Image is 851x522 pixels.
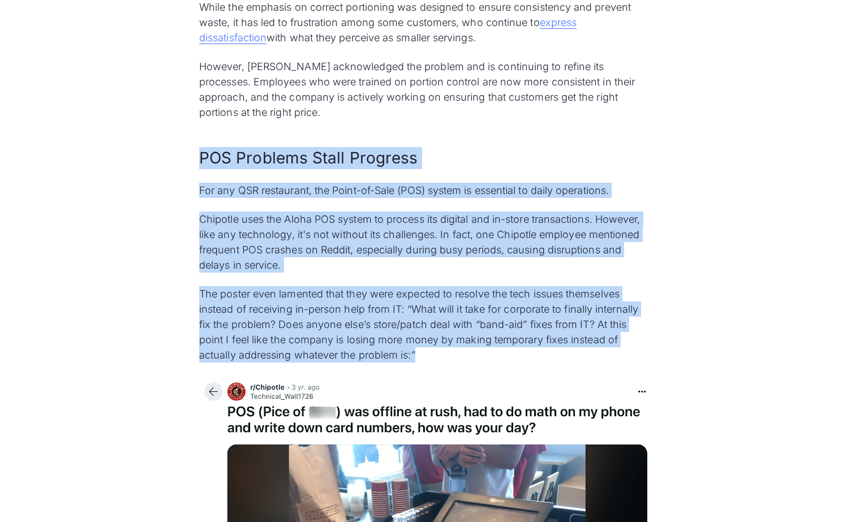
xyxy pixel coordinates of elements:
[199,147,652,169] h2: POS Problems Stall Progress
[199,59,652,120] p: However, [PERSON_NAME] acknowledged the problem and is continuing to refine its processes. Employ...
[199,183,652,198] p: For any QSR restaurant, the Point-of-Sale (POS) system is essential to daily operations.
[199,212,652,273] p: Chipotle uses the Aloha POS system to process its digital and in-store transactions. However, lik...
[199,286,652,363] p: The poster even lamented that they were expected to resolve the tech issues themselves instead of...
